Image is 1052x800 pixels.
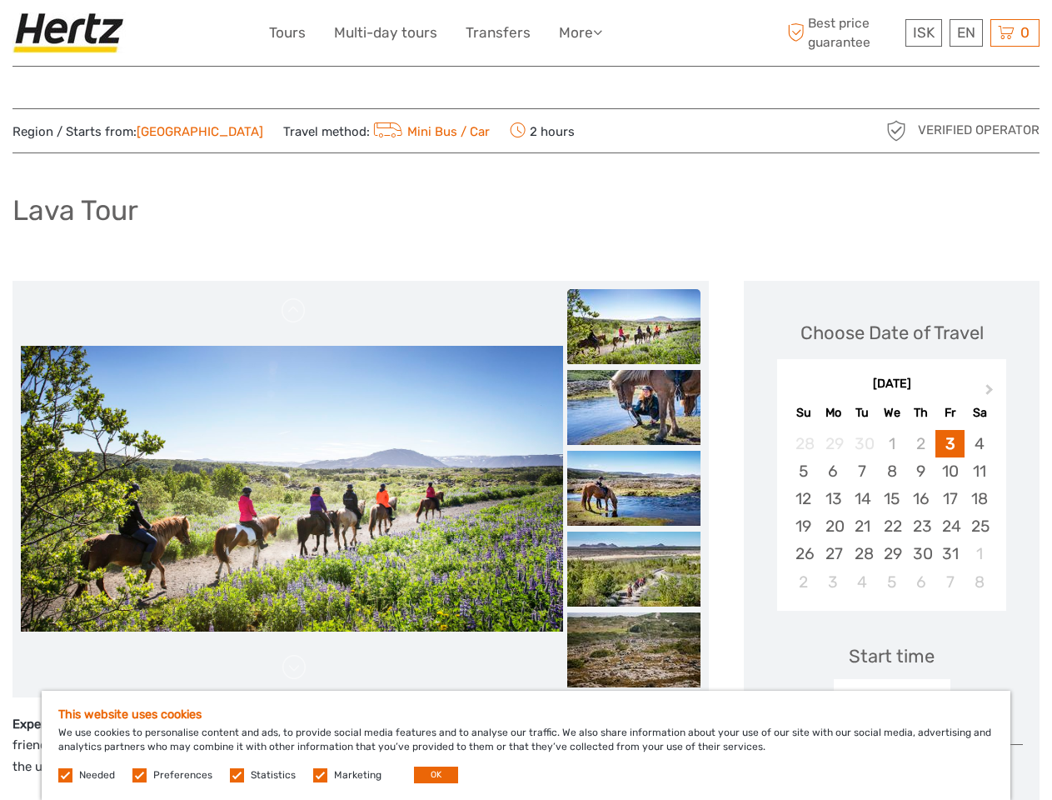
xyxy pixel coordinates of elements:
div: month 2025-10 [782,430,1000,596]
a: More [559,21,602,45]
label: Needed [79,768,115,782]
label: Marketing [334,768,381,782]
div: Choose Tuesday, October 21st, 2025 [848,512,877,540]
div: Choose Sunday, October 12th, 2025 [789,485,818,512]
div: Choose Sunday, October 19th, 2025 [789,512,818,540]
span: Verified Operator [918,122,1040,139]
div: Choose Saturday, November 1st, 2025 [965,540,994,567]
div: Start time [849,643,935,669]
img: d4d99d4a0fac4cc98db1c3469401fa23_slider_thumbnail.jpg [567,289,701,364]
div: Choose Friday, October 10th, 2025 [935,457,965,485]
img: Hertz [12,12,131,53]
div: Choose Thursday, October 16th, 2025 [906,485,935,512]
div: Choose Monday, October 20th, 2025 [819,512,848,540]
div: [DATE] [777,376,1006,393]
span: ISK [913,24,935,41]
a: [GEOGRAPHIC_DATA] [137,124,263,139]
img: c785db72cb354a3c98deba6e1d2bc21d_slider_thumbnail.jpg [567,370,701,445]
div: EN [950,19,983,47]
div: Not available Sunday, September 28th, 2025 [789,430,818,457]
div: Choose Monday, November 3rd, 2025 [819,568,848,596]
span: Best price guarantee [783,14,901,51]
div: Choose Sunday, October 26th, 2025 [789,540,818,567]
div: We use cookies to personalise content and ads, to provide social media features and to analyse ou... [42,691,1010,800]
span: Region / Starts from: [12,123,263,141]
div: Choose Wednesday, October 15th, 2025 [877,485,906,512]
div: Choose Tuesday, November 4th, 2025 [848,568,877,596]
div: We [877,402,906,424]
div: Sa [965,402,994,424]
p: We're away right now. Please check back later! [23,29,188,42]
div: Choose Thursday, November 6th, 2025 [906,568,935,596]
div: Not available Tuesday, September 30th, 2025 [848,430,877,457]
div: Choose Saturday, October 25th, 2025 [965,512,994,540]
div: Mo [819,402,848,424]
div: Choose Thursday, October 9th, 2025 [906,457,935,485]
div: Choose Wednesday, October 22nd, 2025 [877,512,906,540]
div: Choose Friday, November 7th, 2025 [935,568,965,596]
img: 5e103e2afb124c3c9022209fa0a5370e_slider_thumbnail.jpg [567,532,701,607]
div: Choose Date of Travel [800,320,984,346]
div: Choose Saturday, October 4th, 2025 [965,430,994,457]
div: Choose Wednesday, October 29th, 2025 [877,540,906,567]
div: Choose Monday, October 27th, 2025 [819,540,848,567]
div: Choose Wednesday, October 8th, 2025 [877,457,906,485]
div: Not available Monday, September 29th, 2025 [819,430,848,457]
div: Choose Friday, October 17th, 2025 [935,485,965,512]
div: Choose Sunday, October 5th, 2025 [789,457,818,485]
p: Our friendly horses and specially trained guides will take you on a ride on excellent riding path... [12,714,709,778]
div: Choose Saturday, October 18th, 2025 [965,485,994,512]
a: Transfers [466,21,531,45]
a: Multi-day tours [334,21,437,45]
div: Choose Tuesday, October 7th, 2025 [848,457,877,485]
span: 0 [1018,24,1032,41]
label: Preferences [153,768,212,782]
div: Choose Friday, October 31st, 2025 [935,540,965,567]
label: Statistics [251,768,296,782]
div: Choose Thursday, October 23rd, 2025 [906,512,935,540]
div: Fr [935,402,965,424]
div: Choose Saturday, October 11th, 2025 [965,457,994,485]
div: Not available Wednesday, October 1st, 2025 [877,430,906,457]
a: Tours [269,21,306,45]
div: Choose Friday, October 3rd, 2025 [935,430,965,457]
span: Travel method: [283,119,490,142]
img: 3b5e565848e640e58266c170c8ec846d_slider_thumbnail.jpg [567,451,701,526]
h1: Lava Tour [12,193,138,227]
strong: Experience the Icelandic horse surrounded by unique nature right outside [GEOGRAPHIC_DATA]’s city... [12,717,651,732]
div: Tu [848,402,877,424]
img: 36dc5c1299b74980a8cae0da5ed670ec_slider_thumbnail.jpeg [567,612,701,687]
a: Mini Bus / Car [370,124,490,139]
div: Choose Saturday, November 8th, 2025 [965,568,994,596]
img: verified_operator_grey_128.png [883,117,910,144]
div: Choose Sunday, November 2nd, 2025 [789,568,818,596]
div: Not available Thursday, October 2nd, 2025 [906,430,935,457]
div: Su [789,402,818,424]
div: Choose Tuesday, October 28th, 2025 [848,540,877,567]
button: Open LiveChat chat widget [192,26,212,46]
div: Choose Monday, October 13th, 2025 [819,485,848,512]
div: 14:00 [834,679,950,717]
span: 2 hours [510,119,575,142]
div: Choose Thursday, October 30th, 2025 [906,540,935,567]
h5: This website uses cookies [58,707,994,722]
button: OK [414,767,458,783]
button: Next Month [978,380,1005,407]
div: Th [906,402,935,424]
div: Choose Friday, October 24th, 2025 [935,512,965,540]
img: d4d99d4a0fac4cc98db1c3469401fa23_main_slider.jpg [21,346,563,632]
div: Choose Monday, October 6th, 2025 [819,457,848,485]
div: Choose Wednesday, November 5th, 2025 [877,568,906,596]
div: Choose Tuesday, October 14th, 2025 [848,485,877,512]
